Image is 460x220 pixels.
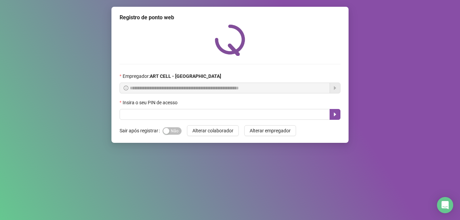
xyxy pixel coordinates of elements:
[250,127,291,134] span: Alterar empregador
[192,127,233,134] span: Alterar colaborador
[187,125,239,136] button: Alterar colaborador
[215,24,245,56] img: QRPoint
[124,86,128,90] span: info-circle
[123,72,221,80] span: Empregador :
[332,112,338,117] span: caret-right
[244,125,296,136] button: Alterar empregador
[120,125,163,136] label: Sair após registrar
[437,197,453,213] div: Open Intercom Messenger
[120,14,340,22] div: Registro de ponto web
[150,73,221,79] strong: ART CELL - [GEOGRAPHIC_DATA]
[120,99,182,106] label: Insira o seu PIN de acesso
